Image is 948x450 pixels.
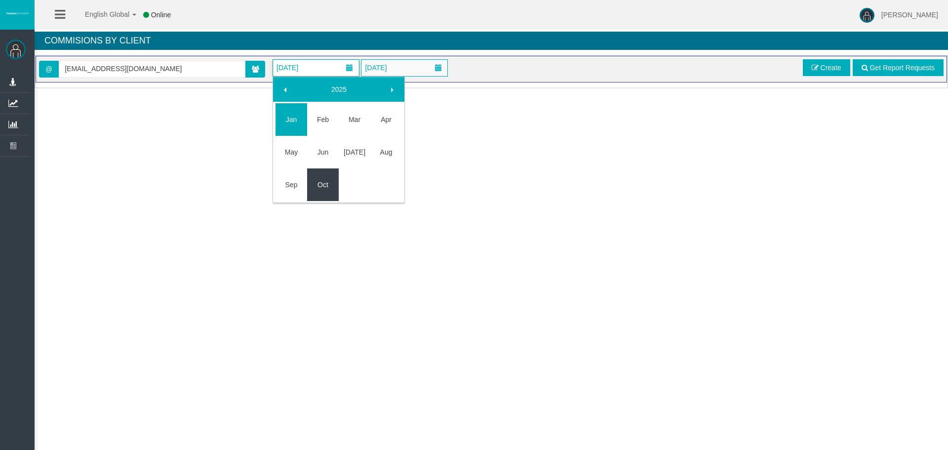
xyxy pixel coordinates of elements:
span: Get Report Requests [869,64,935,72]
td: Current focused date is Wednesday, January 01, 2025 [276,103,307,136]
span: Online [151,11,171,19]
a: Feb [307,111,339,128]
a: Mar [339,111,370,128]
span: [PERSON_NAME] [881,11,938,19]
a: Jan [276,111,307,128]
a: May [276,143,307,161]
span: [DATE] [274,61,301,75]
span: @ [39,61,59,78]
input: Search partner... [59,61,245,77]
a: Aug [370,143,402,161]
img: user-image [860,8,874,23]
span: English Global [72,10,129,18]
a: 2025 [297,81,382,98]
span: [DATE] [362,61,390,75]
a: Jun [307,143,339,161]
a: [DATE] [339,143,370,161]
a: Apr [370,111,402,128]
span: Create [821,64,841,72]
h4: Commisions By Client [35,32,948,50]
img: logo.svg [5,11,30,15]
a: Oct [307,176,339,194]
a: Sep [276,176,307,194]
